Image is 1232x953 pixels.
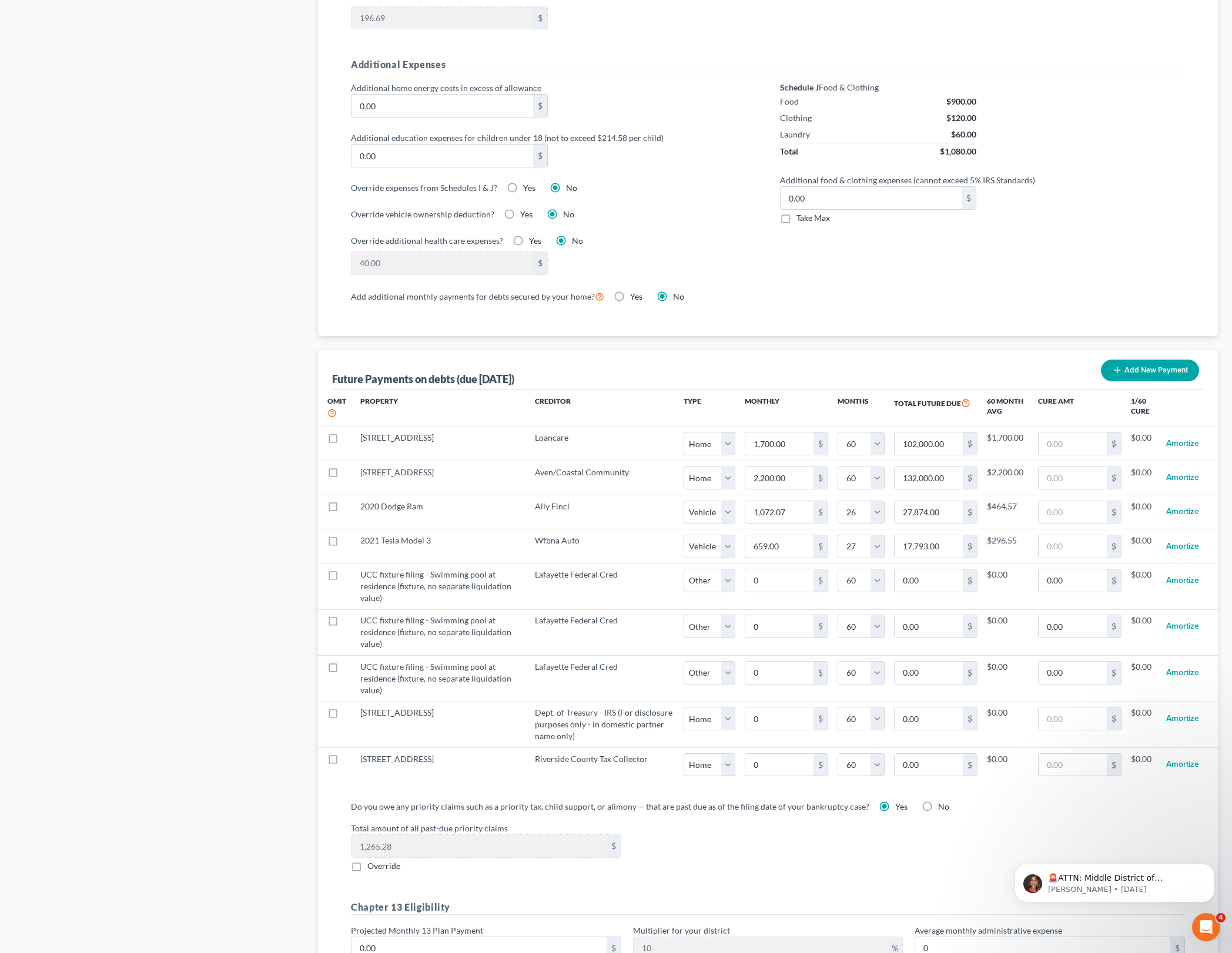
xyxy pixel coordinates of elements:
[987,702,1029,747] td: $0.00
[367,861,400,871] span: Override
[1039,662,1107,684] input: 0.00
[813,569,828,592] div: $
[1039,615,1107,637] input: 0.00
[525,495,684,529] td: Ally Fincl
[885,390,987,427] th: Total Future Due
[1131,495,1157,529] td: $0.00
[895,501,963,524] input: 0.00
[345,132,762,144] label: Additional education expenses for children under 18 (not to exceed $214.58 per child)
[1131,702,1157,747] td: $0.00
[838,390,885,427] th: Months
[946,112,976,124] div: $120.00
[813,432,828,455] div: $
[963,535,977,558] div: $
[813,615,828,637] div: $
[1107,569,1121,592] div: $
[780,146,798,157] div: Total
[533,252,547,274] div: $
[1131,461,1157,495] td: $0.00
[1131,609,1157,655] td: $0.00
[745,467,813,489] input: 0.00
[813,467,828,489] div: $
[345,822,1191,834] label: Total amount of all past-due priority claims
[745,662,813,684] input: 0.00
[563,209,574,219] span: No
[1166,753,1199,777] button: Amortize
[987,427,1029,461] td: $1,700.00
[1107,754,1121,776] div: $
[525,656,684,702] td: Lafayette Federal Cred
[813,707,828,730] div: $
[951,129,976,140] div: $60.00
[796,213,830,223] span: Take Max
[745,501,813,524] input: 0.00
[351,800,869,813] label: Do you owe any priority claims such as a priority tax, child support, or alimony ─ that are past ...
[1101,360,1199,381] button: Add New Payment
[1166,707,1199,730] button: Amortize
[1107,501,1121,524] div: $
[1107,707,1121,730] div: $
[895,535,963,558] input: 0.00
[987,609,1029,655] td: $0.00
[895,801,908,811] span: Yes
[1039,754,1107,776] input: 0.00
[351,427,525,461] td: [STREET_ADDRESS]
[345,82,762,94] label: Additional home energy costs in excess of allowance
[525,529,684,563] td: Wfbna Auto
[780,82,977,93] div: Food & Clothing
[351,924,483,937] label: Projected Monthly 13 Plan Payment
[351,234,503,247] label: Override additional health care expenses?
[963,501,977,524] div: $
[1131,427,1157,461] td: $0.00
[940,146,976,157] div: $1,080.00
[987,656,1029,702] td: $0.00
[1107,467,1121,489] div: $
[351,289,604,303] label: Add additional monthly payments for debts secured by your home?
[963,662,977,684] div: $
[533,7,547,29] div: $
[1039,432,1107,455] input: 0.00
[351,609,525,655] td: UCC fixture filing - Swimming pool at residence (fixture, no separate liquidation value)
[946,96,976,108] div: $900.00
[1107,432,1121,455] div: $
[1131,563,1157,609] td: $0.00
[895,432,963,455] input: 0.00
[351,58,1185,72] h5: Additional Expenses
[1131,656,1157,702] td: $0.00
[1166,615,1199,638] button: Amortize
[987,529,1029,563] td: $296.55
[525,390,684,427] th: Creditor
[915,924,1062,937] label: Average monthly administrative expense
[351,461,525,495] td: [STREET_ADDRESS]
[780,112,812,124] div: Clothing
[987,390,1029,427] th: 60 Month Avg
[997,839,1232,921] iframe: Intercom notifications message
[962,187,976,209] div: $
[351,656,525,702] td: UCC fixture filing - Swimming pool at residence (fixture, no separate liquidation value)
[351,208,494,220] label: Override vehicle ownership deduction?
[525,563,684,609] td: Lafayette Federal Cred
[633,924,730,937] label: Multiplier for your district
[1107,535,1121,558] div: $
[351,145,533,167] input: 0.00
[525,747,684,781] td: Riverside County Tax Collector
[1166,569,1199,592] button: Amortize
[572,236,583,246] span: No
[351,495,525,529] td: 2020 Dodge Ram
[351,529,525,563] td: 2021 Tesla Model 3
[895,615,963,637] input: 0.00
[525,702,684,747] td: Dept. of Treasury - IRS (For disclosure purposes only - in domestic partner name only)
[745,615,813,637] input: 0.00
[895,754,963,776] input: 0.00
[987,495,1029,529] td: $464.57
[318,390,351,427] th: Omit
[351,563,525,609] td: UCC fixture filing - Swimming pool at residence (fixture, no separate liquidation value)
[895,569,963,592] input: 0.00
[351,390,525,427] th: Property
[566,183,577,193] span: No
[963,754,977,776] div: $
[780,96,799,108] div: Food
